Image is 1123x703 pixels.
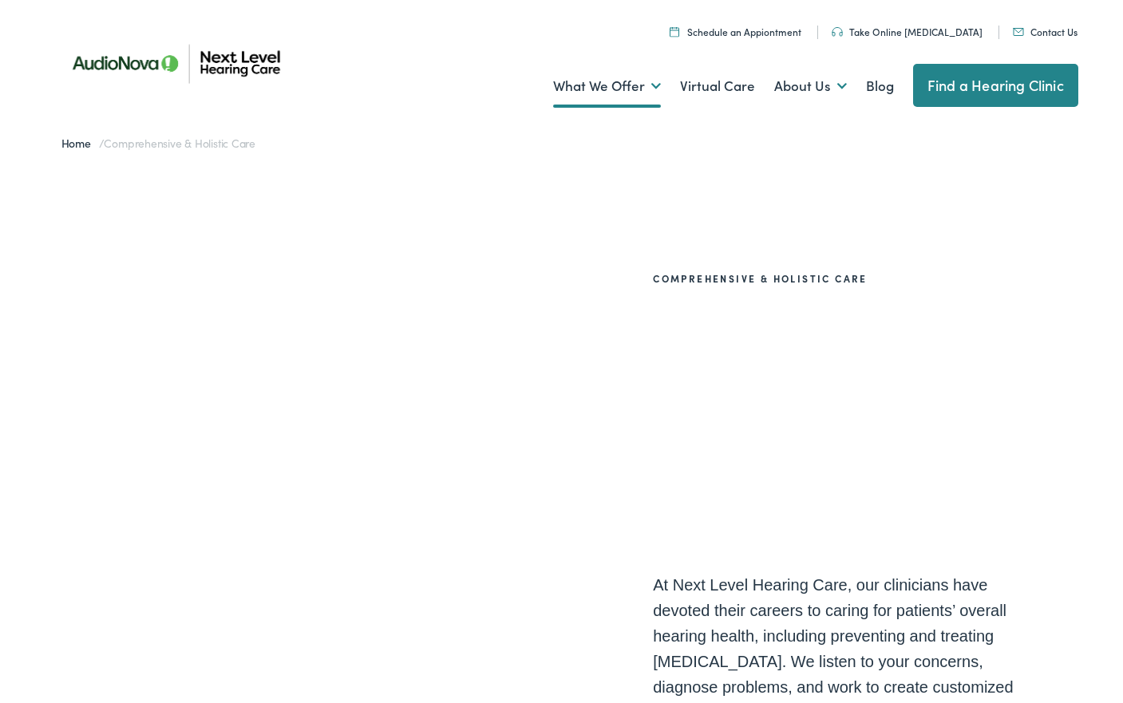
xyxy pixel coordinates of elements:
[832,27,843,37] img: An icon symbolizing headphones, colored in teal, suggests audio-related services or features.
[913,64,1078,107] a: Find a Hearing Clinic
[61,135,256,151] span: /
[553,57,661,116] a: What We Offer
[670,26,679,37] img: Calendar icon representing the ability to schedule a hearing test or hearing aid appointment at N...
[866,57,894,116] a: Blog
[670,25,801,38] a: Schedule an Appiontment
[774,57,847,116] a: About Us
[832,25,983,38] a: Take Online [MEDICAL_DATA]
[61,135,99,151] a: Home
[680,57,755,116] a: Virtual Care
[1013,25,1078,38] a: Contact Us
[1013,28,1024,36] img: An icon representing mail communication is presented in a unique teal color.
[104,135,255,151] span: Comprehensive & Holistic Care
[653,273,1036,284] h2: Comprehensive & Holistic Care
